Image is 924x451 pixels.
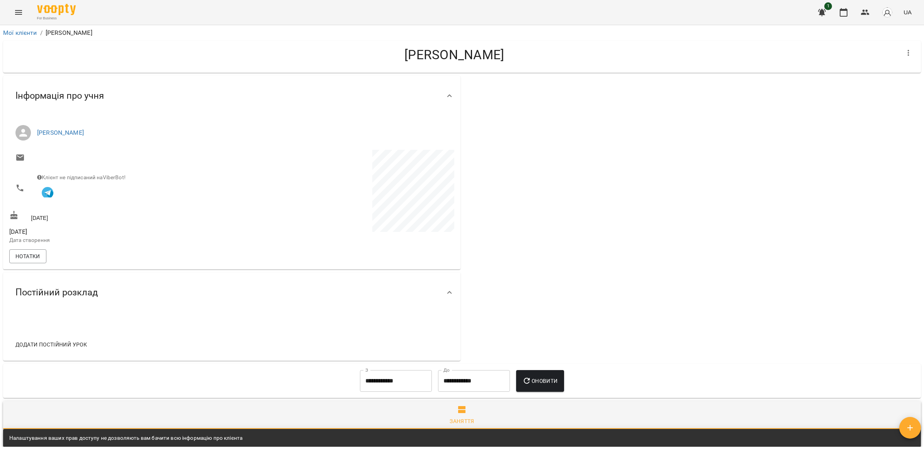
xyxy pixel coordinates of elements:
[450,417,474,426] div: Заняття
[42,187,53,199] img: Telegram
[516,370,564,392] button: Оновити
[9,237,230,244] p: Дата створення
[40,28,43,38] li: /
[46,28,92,38] p: [PERSON_NAME]
[9,249,46,263] button: Нотатки
[522,376,557,386] span: Оновити
[15,252,40,261] span: Нотатки
[9,3,28,22] button: Menu
[15,286,98,298] span: Постійний розклад
[900,5,915,19] button: UA
[3,76,460,116] div: Інформація про учня
[37,181,58,202] button: Клієнт підписаний на VooptyBot
[3,273,460,312] div: Постійний розклад
[15,340,87,349] span: Додати постійний урок
[37,16,76,21] span: For Business
[9,47,899,63] h4: [PERSON_NAME]
[9,431,242,445] div: Налаштування ваших прав доступу не дозволяють вам бачити всю інформацію про клієнта
[15,90,104,102] span: Інформація про учня
[3,28,921,38] nav: breadcrumb
[12,338,90,352] button: Додати постійний урок
[37,174,126,180] span: Клієнт не підписаний на ViberBot!
[882,7,893,18] img: avatar_s.png
[3,29,37,36] a: Мої клієнти
[824,2,832,10] span: 1
[8,209,232,223] div: [DATE]
[904,8,912,16] span: UA
[37,129,84,136] a: [PERSON_NAME]
[37,4,76,15] img: Voopty Logo
[9,227,230,237] span: [DATE]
